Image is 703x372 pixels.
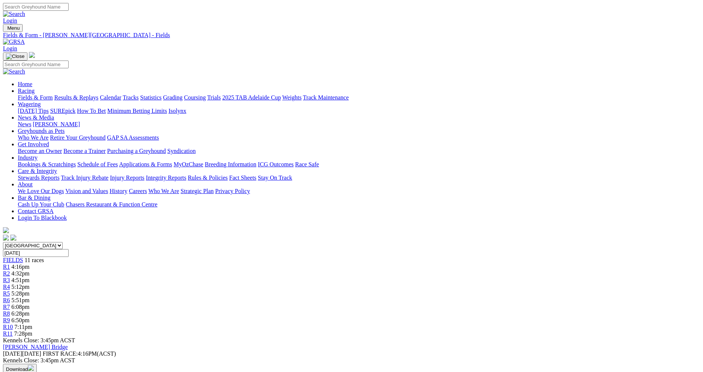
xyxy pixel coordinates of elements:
[3,270,10,277] a: R2
[18,94,53,101] a: Fields & Form
[3,330,13,337] a: R11
[43,350,116,357] span: 4:16PM(ACST)
[215,188,250,194] a: Privacy Policy
[18,148,700,154] div: Get Involved
[18,161,76,167] a: Bookings & Scratchings
[258,161,293,167] a: ICG Outcomes
[43,350,78,357] span: FIRST RACE:
[18,188,700,195] div: About
[3,3,69,11] input: Search
[3,337,75,343] span: Kennels Close: 3:45pm ACST
[33,121,80,127] a: [PERSON_NAME]
[6,53,24,59] img: Close
[18,134,49,141] a: Who We Are
[3,61,69,68] input: Search
[12,310,30,317] span: 6:28pm
[148,188,179,194] a: Who We Are
[107,108,167,114] a: Minimum Betting Limits
[18,108,49,114] a: [DATE] Tips
[18,114,54,121] a: News & Media
[184,94,206,101] a: Coursing
[3,257,23,263] a: FIELDS
[3,344,68,350] a: [PERSON_NAME] Bridge
[14,330,32,337] span: 7:28pm
[107,134,159,141] a: GAP SA Assessments
[258,174,292,181] a: Stay On Track
[188,174,228,181] a: Rules & Policies
[18,108,700,114] div: Wagering
[18,94,700,101] div: Racing
[3,324,13,330] a: R10
[18,134,700,141] div: Greyhounds as Pets
[100,94,121,101] a: Calendar
[12,297,30,303] span: 5:51pm
[3,235,9,241] img: facebook.svg
[10,235,16,241] img: twitter.svg
[3,17,17,24] a: Login
[163,94,183,101] a: Grading
[3,297,10,303] span: R6
[295,161,319,167] a: Race Safe
[66,201,157,208] a: Chasers Restaurant & Function Centre
[7,25,20,31] span: Menu
[18,101,41,107] a: Wagering
[107,148,166,154] a: Purchasing a Greyhound
[3,290,10,297] a: R5
[18,215,67,221] a: Login To Blackbook
[3,227,9,233] img: logo-grsa-white.png
[3,277,10,283] a: R3
[12,284,30,290] span: 5:12pm
[146,174,186,181] a: Integrity Reports
[18,161,700,168] div: Industry
[12,317,30,323] span: 6:50pm
[50,134,106,141] a: Retire Your Greyhound
[109,188,127,194] a: History
[3,264,10,270] a: R1
[3,32,700,39] a: Fields & Form - [PERSON_NAME][GEOGRAPHIC_DATA] - Fields
[18,148,62,154] a: Become an Owner
[3,249,69,257] input: Select date
[18,174,59,181] a: Stewards Reports
[50,108,75,114] a: SUREpick
[77,161,118,167] a: Schedule of Fees
[18,121,700,128] div: News & Media
[12,304,30,310] span: 6:08pm
[18,208,53,214] a: Contact GRSA
[282,94,302,101] a: Weights
[3,24,23,32] button: Toggle navigation
[229,174,256,181] a: Fact Sheets
[18,201,700,208] div: Bar & Dining
[3,350,41,357] span: [DATE]
[18,188,64,194] a: We Love Our Dogs
[12,264,30,270] span: 4:16pm
[140,94,162,101] a: Statistics
[3,317,10,323] a: R9
[18,121,31,127] a: News
[168,108,186,114] a: Isolynx
[3,304,10,310] a: R7
[3,350,22,357] span: [DATE]
[110,174,144,181] a: Injury Reports
[3,357,700,364] div: Kennels Close: 3:45pm ACST
[61,174,108,181] a: Track Injury Rebate
[205,161,256,167] a: Breeding Information
[63,148,106,154] a: Become a Trainer
[12,270,30,277] span: 4:32pm
[181,188,214,194] a: Strategic Plan
[18,88,35,94] a: Racing
[18,128,65,134] a: Greyhounds as Pets
[12,290,30,297] span: 5:28pm
[3,310,10,317] a: R8
[24,257,44,263] span: 11 races
[18,195,50,201] a: Bar & Dining
[18,154,37,161] a: Industry
[18,141,49,147] a: Get Involved
[18,201,64,208] a: Cash Up Your Club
